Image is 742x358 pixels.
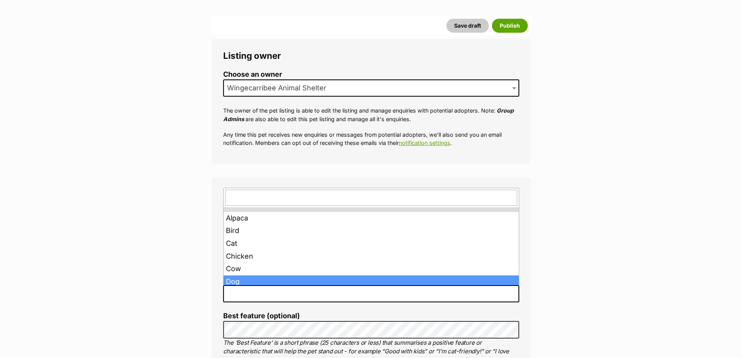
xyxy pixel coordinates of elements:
[224,263,519,275] li: Cow
[224,224,519,237] li: Bird
[223,71,519,79] label: Choose an owner
[223,79,519,97] span: Wingecarribee Animal Shelter
[492,19,528,33] button: Publish
[224,212,519,225] li: Alpaca
[223,106,519,123] p: The owner of the pet listing is able to edit the listing and manage enquiries with potential adop...
[223,131,519,147] p: Any time this pet receives new enquiries or messages from potential adopters, we'll also send you...
[223,312,519,320] label: Best feature (optional)
[446,19,489,33] button: Save draft
[223,50,281,61] span: Listing owner
[399,139,450,146] a: notification settings
[224,237,519,250] li: Cat
[224,83,334,93] span: Wingecarribee Animal Shelter
[223,107,514,122] em: Group Admins
[224,250,519,263] li: Chicken
[224,275,519,288] li: Dog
